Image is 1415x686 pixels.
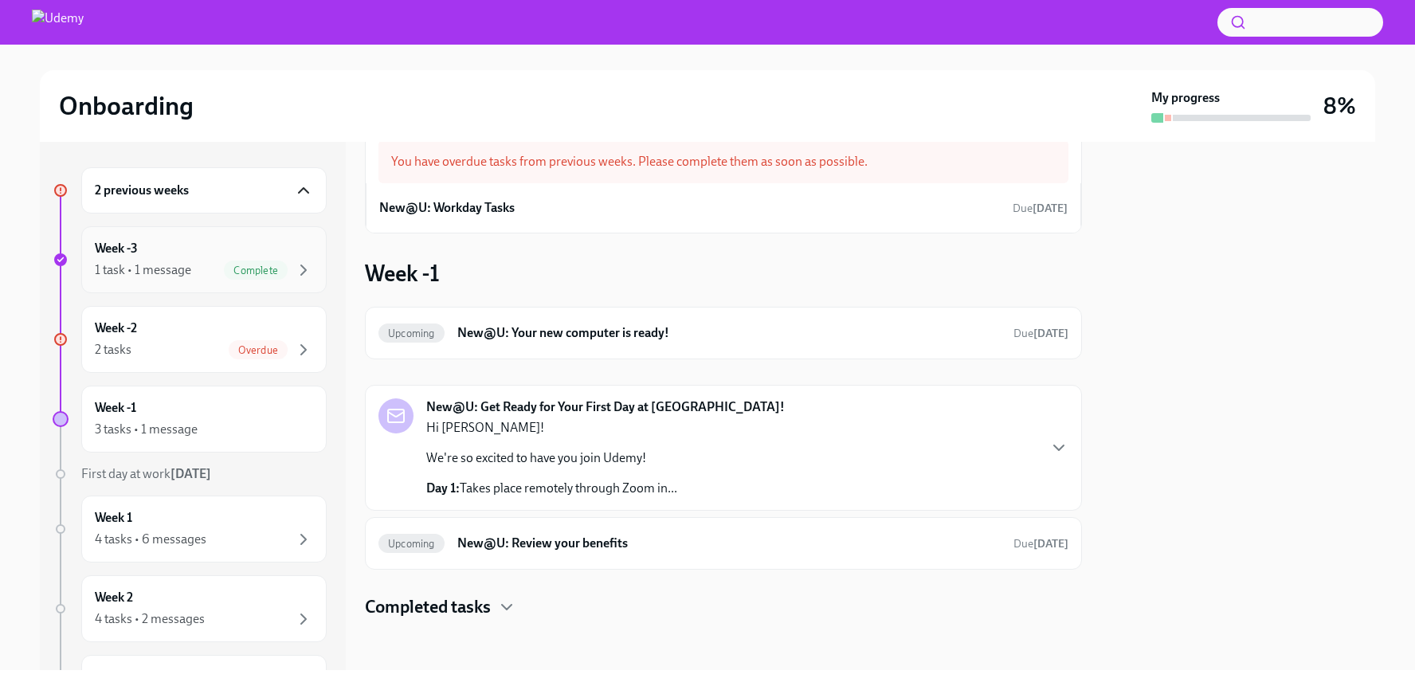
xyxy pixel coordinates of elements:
[59,90,194,122] h2: Onboarding
[95,261,191,279] div: 1 task • 1 message
[426,480,677,497] p: Takes place remotely through Zoom in...
[1033,327,1068,340] strong: [DATE]
[1013,536,1068,551] span: October 13th, 2025 11:00
[95,421,198,438] div: 3 tasks • 1 message
[1013,537,1068,551] span: Due
[95,240,138,257] h6: Week -3
[53,226,327,293] a: Week -31 task • 1 messageComplete
[378,327,445,339] span: Upcoming
[95,319,137,337] h6: Week -2
[426,449,677,467] p: We're so excited to have you join Udemy!
[53,575,327,642] a: Week 24 tasks • 2 messages
[1033,202,1068,215] strong: [DATE]
[1013,326,1068,341] span: October 4th, 2025 14:00
[229,344,288,356] span: Overdue
[53,386,327,453] a: Week -13 tasks • 1 message
[426,398,785,416] strong: New@U: Get Ready for Your First Day at [GEOGRAPHIC_DATA]!
[171,466,211,481] strong: [DATE]
[81,167,327,214] div: 2 previous weeks
[95,509,132,527] h6: Week 1
[1013,327,1068,340] span: Due
[95,610,205,628] div: 4 tasks • 2 messages
[379,196,1068,220] a: New@U: Workday TasksDue[DATE]
[378,320,1068,346] a: UpcomingNew@U: Your new computer is ready!Due[DATE]
[426,480,460,496] strong: Day 1:
[457,324,1001,342] h6: New@U: Your new computer is ready!
[95,182,189,199] h6: 2 previous weeks
[379,199,515,217] h6: New@U: Workday Tasks
[426,419,677,437] p: Hi [PERSON_NAME]!
[365,259,440,288] h3: Week -1
[95,668,134,686] h6: Week 3
[457,535,1001,552] h6: New@U: Review your benefits
[95,531,206,548] div: 4 tasks • 6 messages
[53,465,327,483] a: First day at work[DATE]
[1151,89,1220,107] strong: My progress
[1033,537,1068,551] strong: [DATE]
[53,496,327,563] a: Week 14 tasks • 6 messages
[1323,92,1356,120] h3: 8%
[224,265,288,276] span: Complete
[1013,202,1068,215] span: Due
[32,10,84,35] img: Udemy
[378,538,445,550] span: Upcoming
[95,399,136,417] h6: Week -1
[1013,201,1068,216] span: September 29th, 2025 11:00
[53,306,327,373] a: Week -22 tasksOverdue
[81,466,211,481] span: First day at work
[365,595,491,619] h4: Completed tasks
[365,595,1082,619] div: Completed tasks
[378,531,1068,556] a: UpcomingNew@U: Review your benefitsDue[DATE]
[95,341,131,359] div: 2 tasks
[95,589,133,606] h6: Week 2
[378,140,1068,183] div: You have overdue tasks from previous weeks. Please complete them as soon as possible.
